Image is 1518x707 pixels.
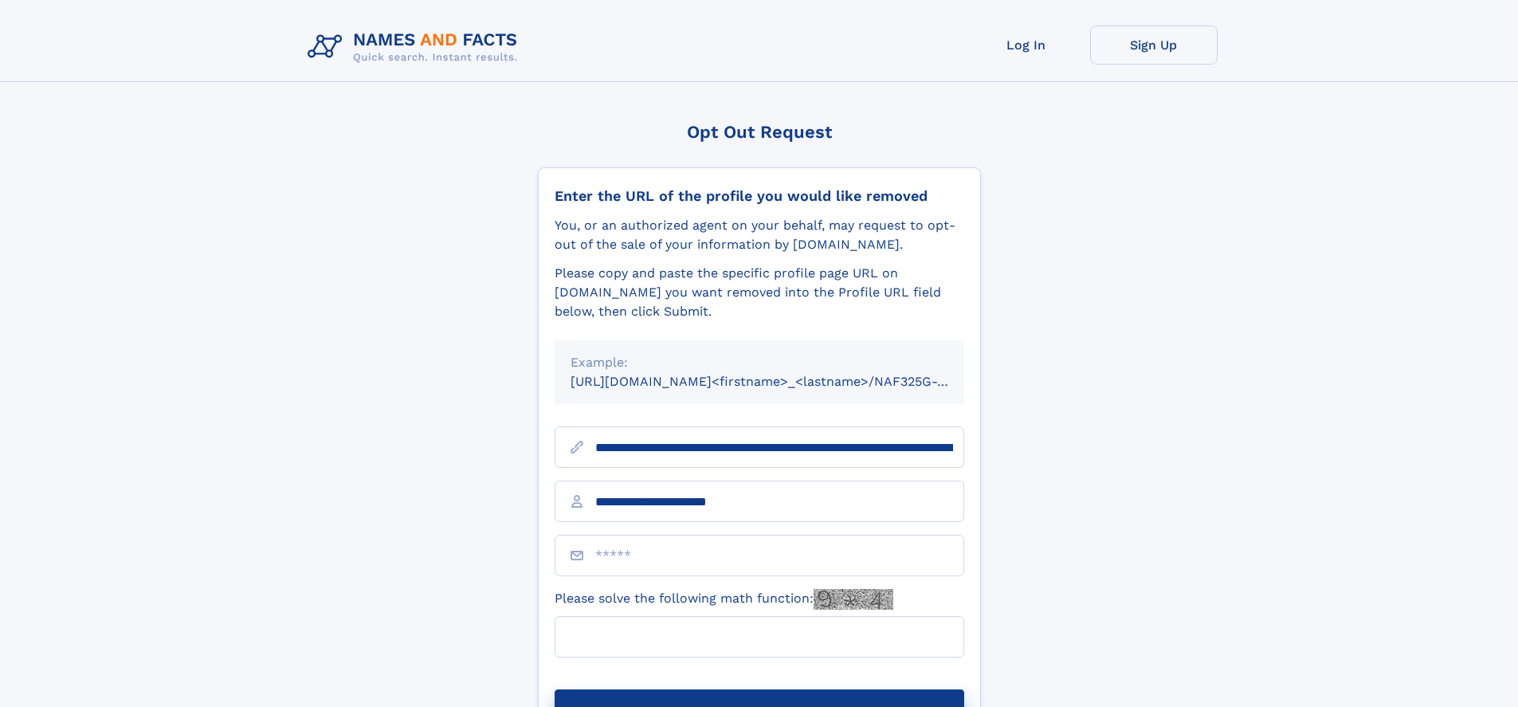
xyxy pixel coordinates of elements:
[555,216,964,254] div: You, or an authorized agent on your behalf, may request to opt-out of the sale of your informatio...
[555,187,964,205] div: Enter the URL of the profile you would like removed
[571,353,948,372] div: Example:
[301,26,531,69] img: Logo Names and Facts
[1090,26,1218,65] a: Sign Up
[538,122,981,142] div: Opt Out Request
[555,264,964,321] div: Please copy and paste the specific profile page URL on [DOMAIN_NAME] you want removed into the Pr...
[571,374,994,389] small: [URL][DOMAIN_NAME]<firstname>_<lastname>/NAF325G-xxxxxxxx
[963,26,1090,65] a: Log In
[555,589,893,610] label: Please solve the following math function:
